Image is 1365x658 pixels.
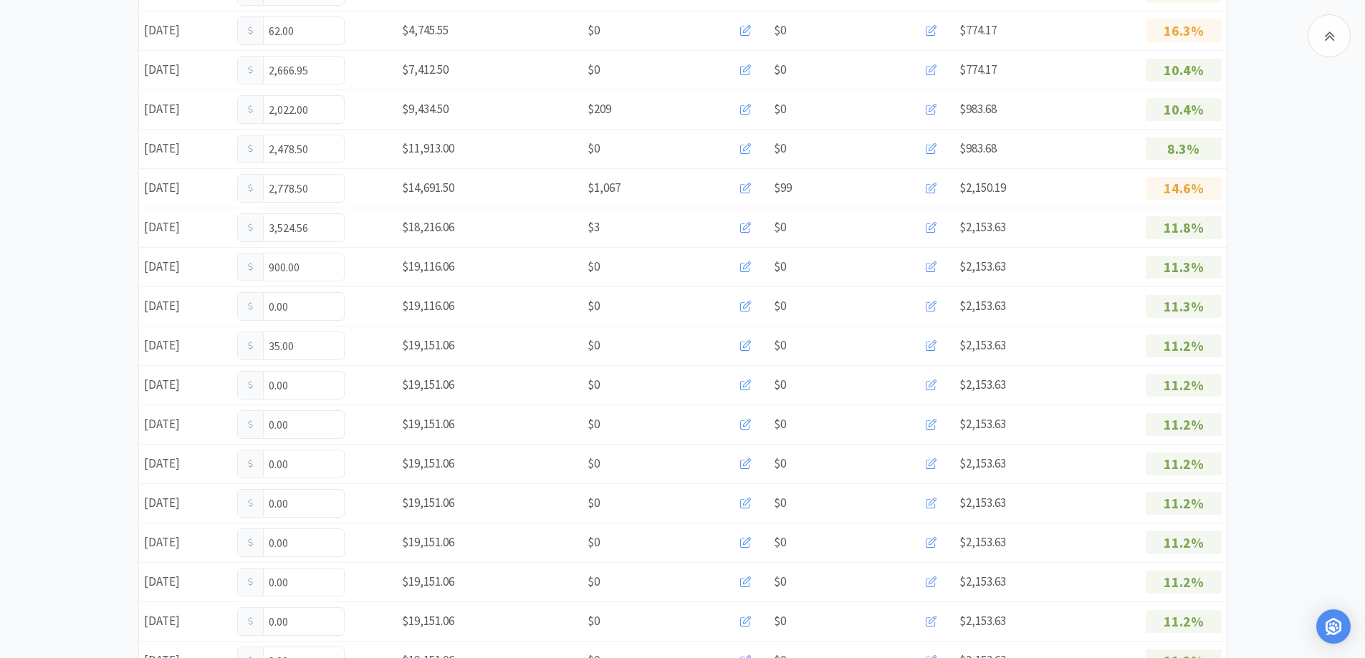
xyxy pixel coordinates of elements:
[329,306,344,320] span: Decrease Value
[959,22,997,38] span: $774.17
[139,449,232,478] div: [DATE]
[139,488,232,518] div: [DATE]
[1146,177,1222,200] p: 14.6%
[334,534,339,539] i: icon: up
[402,455,454,471] span: $19,151.06
[402,298,454,314] span: $19,116.06
[329,411,344,425] span: Increase Value
[329,450,344,464] span: Increase Value
[1146,137,1222,160] p: 8.3%
[959,140,997,156] span: $983.68
[139,528,232,557] div: [DATE]
[1146,256,1222,279] p: 11.3%
[334,62,339,67] i: icon: up
[1146,295,1222,318] p: 11.3%
[329,464,344,478] span: Decrease Value
[329,188,344,202] span: Decrease Value
[959,377,1006,392] span: $2,153.63
[329,569,344,582] span: Increase Value
[774,100,786,119] span: $0
[959,298,1006,314] span: $2,153.63
[334,219,339,224] i: icon: up
[774,493,786,513] span: $0
[774,296,786,316] span: $0
[402,337,454,353] span: $19,151.06
[402,613,454,629] span: $19,151.06
[329,425,344,438] span: Decrease Value
[139,410,232,439] div: [DATE]
[588,178,621,198] span: $1,067
[402,62,449,77] span: $7,412.50
[329,543,344,556] span: Decrease Value
[329,608,344,621] span: Increase Value
[959,613,1006,629] span: $2,153.63
[334,258,339,263] i: icon: up
[334,574,339,579] i: icon: up
[334,101,339,106] i: icon: up
[1146,571,1222,594] p: 11.2%
[334,613,339,618] i: icon: up
[334,232,339,237] i: icon: down
[329,385,344,399] span: Decrease Value
[402,574,454,589] span: $19,151.06
[774,454,786,473] span: $0
[329,96,344,110] span: Increase Value
[139,173,232,203] div: [DATE]
[774,178,792,198] span: $99
[334,455,339,460] i: icon: up
[329,529,344,543] span: Increase Value
[588,336,600,355] span: $0
[959,416,1006,432] span: $2,153.63
[334,508,339,513] i: icon: down
[959,101,997,117] span: $983.68
[588,60,600,79] span: $0
[329,332,344,346] span: Increase Value
[774,572,786,591] span: $0
[959,534,1006,550] span: $2,153.63
[139,291,232,321] div: [DATE]
[588,454,600,473] span: $0
[402,534,454,550] span: $19,151.06
[588,415,600,434] span: $0
[334,337,339,342] i: icon: up
[774,415,786,434] span: $0
[402,377,454,392] span: $19,151.06
[329,503,344,517] span: Decrease Value
[1146,413,1222,436] p: 11.2%
[959,62,997,77] span: $774.17
[402,101,449,117] span: $9,434.50
[329,293,344,306] span: Increase Value
[334,652,339,657] i: icon: up
[329,17,344,31] span: Increase Value
[329,214,344,228] span: Increase Value
[1146,374,1222,397] p: 11.2%
[329,110,344,123] span: Decrease Value
[1146,610,1222,633] p: 11.2%
[959,258,1006,274] span: $2,153.63
[402,22,449,38] span: $4,745.55
[1316,609,1351,644] div: Open Intercom Messenger
[329,57,344,70] span: Increase Value
[402,495,454,511] span: $19,151.06
[1146,59,1222,82] p: 10.4%
[774,533,786,552] span: $0
[329,228,344,241] span: Decrease Value
[402,416,454,432] span: $19,151.06
[139,16,232,45] div: [DATE]
[334,547,339,552] i: icon: down
[329,31,344,44] span: Decrease Value
[334,416,339,421] i: icon: up
[402,140,454,156] span: $11,913.00
[588,139,600,158] span: $0
[139,331,232,360] div: [DATE]
[959,495,1006,511] span: $2,153.63
[329,490,344,503] span: Increase Value
[402,180,454,195] span: $14,691.50
[334,429,339,434] i: icon: down
[139,567,232,596] div: [DATE]
[139,134,232,163] div: [DATE]
[774,21,786,40] span: $0
[139,370,232,400] div: [DATE]
[329,582,344,596] span: Decrease Value
[334,495,339,500] i: icon: up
